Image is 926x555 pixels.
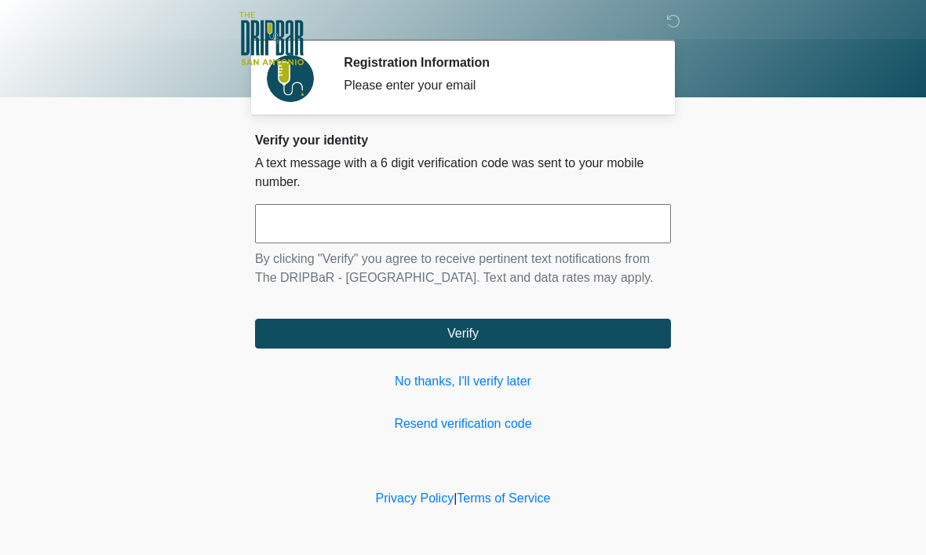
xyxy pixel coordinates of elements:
img: Agent Avatar [267,55,314,102]
h2: Verify your identity [255,133,671,148]
p: By clicking "Verify" you agree to receive pertinent text notifications from The DRIPBaR - [GEOGRA... [255,250,671,287]
a: | [454,491,457,505]
a: Terms of Service [457,491,550,505]
p: A text message with a 6 digit verification code was sent to your mobile number. [255,154,671,192]
img: The DRIPBaR - San Antonio Fossil Creek Logo [239,12,304,67]
a: Resend verification code [255,414,671,433]
div: Please enter your email [344,76,647,95]
a: No thanks, I'll verify later [255,372,671,391]
button: Verify [255,319,671,349]
a: Privacy Policy [376,491,454,505]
